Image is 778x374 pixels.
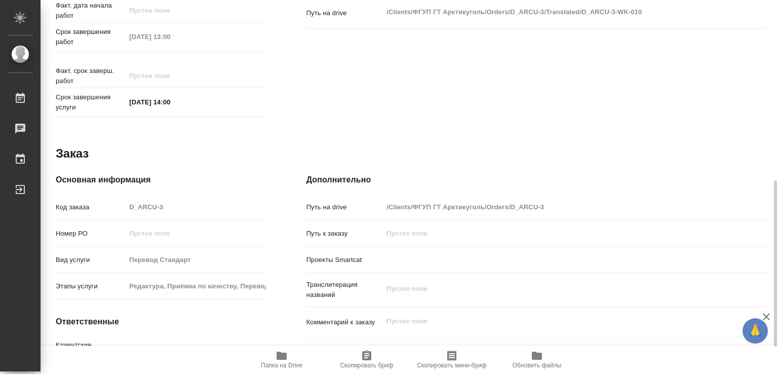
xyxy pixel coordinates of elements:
[306,255,383,265] p: Проекты Smartcat
[126,29,214,44] input: Пустое поле
[383,4,728,21] textarea: /Clients/ФГУП ГТ Арктикуголь/Orders/D_ARCU-3/Translated/D_ARCU-3-WK-010
[261,362,302,369] span: Папка на Drive
[56,27,126,47] p: Срок завершения работ
[306,174,767,186] h4: Дополнительно
[743,318,768,344] button: 🙏
[306,280,383,300] p: Транслитерация названий
[126,68,214,83] input: Пустое поле
[417,362,486,369] span: Скопировать мини-бриф
[56,174,266,186] h4: Основная информация
[409,346,494,374] button: Скопировать мини-бриф
[340,362,393,369] span: Скопировать бриф
[383,226,728,241] input: Пустое поле
[324,346,409,374] button: Скопировать бриф
[306,229,383,239] p: Путь к заказу
[56,281,126,291] p: Этапы услуги
[56,202,126,212] p: Код заказа
[513,362,562,369] span: Обновить файлы
[306,8,383,18] p: Путь на drive
[56,316,266,328] h4: Ответственные
[126,279,265,293] input: Пустое поле
[494,346,579,374] button: Обновить файлы
[56,66,126,86] p: Факт. срок заверш. работ
[126,200,265,214] input: Пустое поле
[56,340,126,360] p: Клиентские менеджеры
[126,226,265,241] input: Пустое поле
[306,202,383,212] p: Путь на drive
[56,229,126,239] p: Номер РО
[383,200,728,214] input: Пустое поле
[126,95,214,109] input: ✎ Введи что-нибудь
[239,346,324,374] button: Папка на Drive
[56,1,126,21] p: Факт. дата начала работ
[126,343,265,357] input: Пустое поле
[126,3,214,18] input: Пустое поле
[56,145,89,162] h2: Заказ
[126,252,265,267] input: Пустое поле
[306,317,383,327] p: Комментарий к заказу
[56,92,126,113] p: Срок завершения услуги
[56,255,126,265] p: Вид услуги
[747,320,764,342] span: 🙏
